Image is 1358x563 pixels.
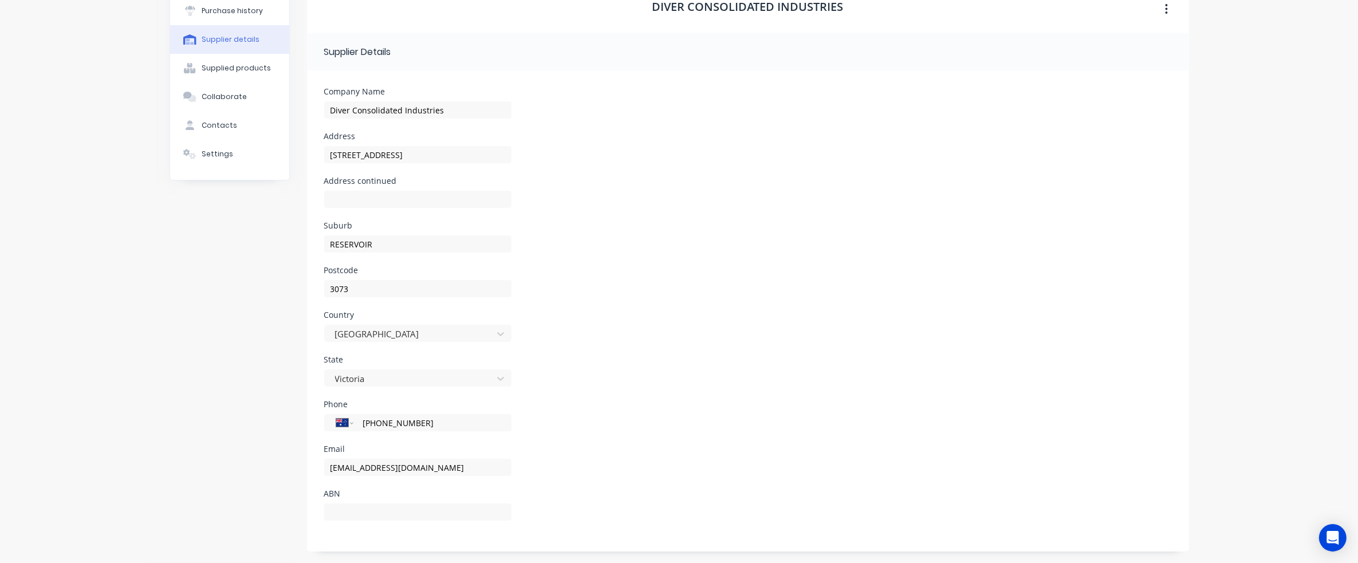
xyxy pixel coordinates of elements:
[202,92,247,102] div: Collaborate
[324,222,511,230] div: Suburb
[202,63,271,73] div: Supplied products
[324,490,511,498] div: ABN
[170,140,289,168] button: Settings
[170,111,289,140] button: Contacts
[170,82,289,111] button: Collaborate
[202,6,263,16] div: Purchase history
[170,54,289,82] button: Supplied products
[202,120,237,131] div: Contacts
[324,445,511,453] div: Email
[324,88,511,96] div: Company Name
[1319,524,1347,552] div: Open Intercom Messenger
[202,149,233,159] div: Settings
[324,266,511,274] div: Postcode
[202,34,259,45] div: Supplier details
[324,356,511,364] div: State
[324,45,391,59] div: Supplier Details
[324,132,511,140] div: Address
[324,177,511,185] div: Address continued
[324,311,511,319] div: Country
[170,25,289,54] button: Supplier details
[324,400,511,408] div: Phone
